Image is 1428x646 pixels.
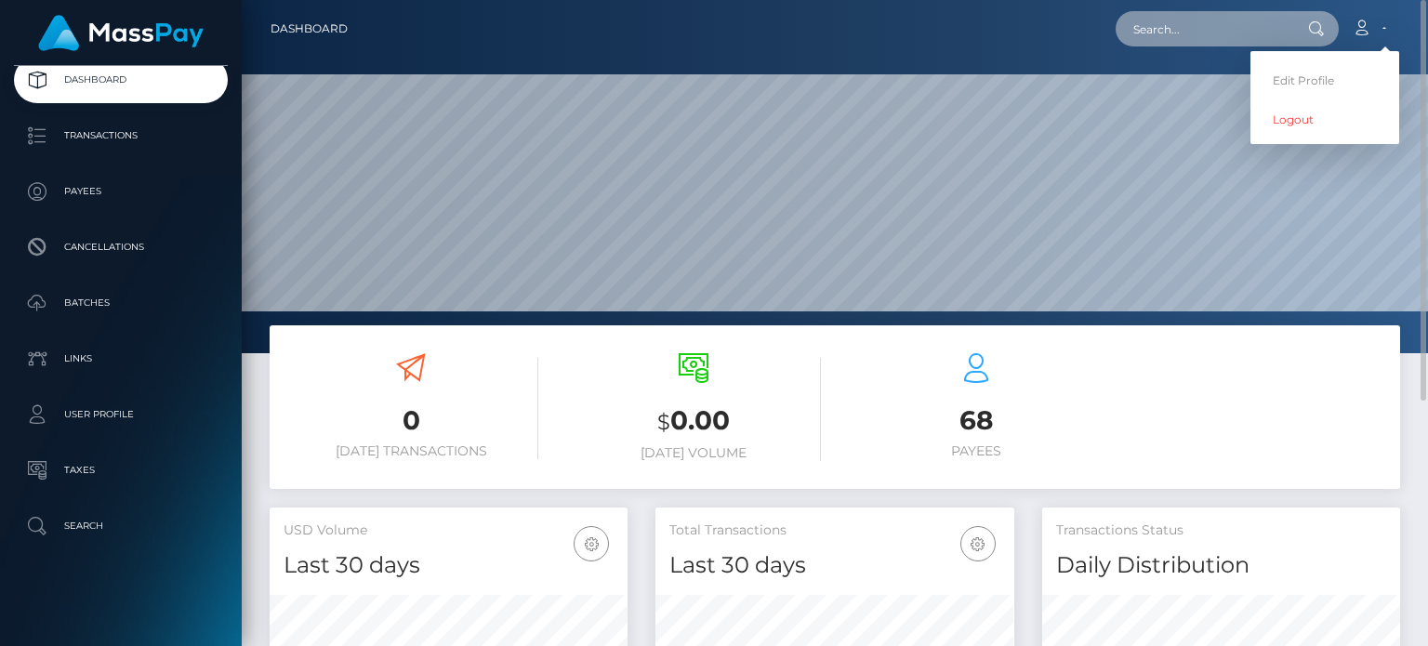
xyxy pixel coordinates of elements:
[566,402,821,441] h3: 0.00
[21,233,220,261] p: Cancellations
[14,336,228,382] a: Links
[21,456,220,484] p: Taxes
[21,122,220,150] p: Transactions
[21,289,220,317] p: Batches
[14,280,228,326] a: Batches
[284,402,538,439] h3: 0
[271,9,348,48] a: Dashboard
[1056,521,1386,540] h5: Transactions Status
[14,224,228,270] a: Cancellations
[849,443,1104,459] h6: Payees
[38,15,204,51] img: MassPay Logo
[21,512,220,540] p: Search
[14,168,228,215] a: Payees
[21,178,220,205] p: Payees
[284,443,538,459] h6: [DATE] Transactions
[284,549,614,582] h4: Last 30 days
[657,409,670,435] small: $
[669,521,999,540] h5: Total Transactions
[1250,63,1399,98] a: Edit Profile
[14,447,228,494] a: Taxes
[1056,549,1386,582] h4: Daily Distribution
[14,503,228,549] a: Search
[21,345,220,373] p: Links
[566,445,821,461] h6: [DATE] Volume
[21,66,220,94] p: Dashboard
[669,549,999,582] h4: Last 30 days
[284,521,614,540] h5: USD Volume
[14,112,228,159] a: Transactions
[1116,11,1290,46] input: Search...
[14,57,228,103] a: Dashboard
[14,391,228,438] a: User Profile
[849,402,1104,439] h3: 68
[21,401,220,428] p: User Profile
[1250,102,1399,137] a: Logout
